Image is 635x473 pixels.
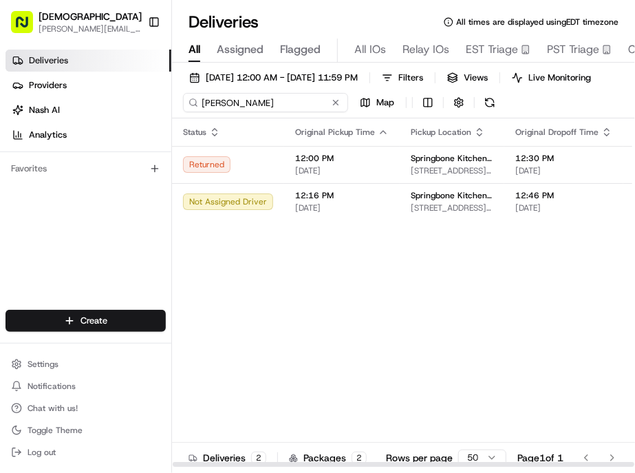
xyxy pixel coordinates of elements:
span: Pickup Location [411,127,471,138]
span: [DATE] [515,165,612,176]
div: 📗 [14,146,25,157]
span: Views [464,72,488,84]
div: Packages [289,451,367,465]
a: 📗Knowledge Base [8,139,111,164]
a: Nash AI [6,99,171,121]
button: Notifications [6,377,166,396]
input: Type to search [183,93,348,112]
button: [DEMOGRAPHIC_DATA] [39,10,142,23]
span: 12:30 PM [515,153,612,164]
span: [DATE] 12:00 AM - [DATE] 11:59 PM [206,72,358,84]
button: Log out [6,443,166,462]
div: Favorites [6,158,166,180]
button: Settings [6,355,166,374]
div: Start new chat [47,76,226,90]
a: Deliveries [6,50,171,72]
span: Notifications [28,381,76,392]
div: We're available if you need us! [47,90,174,101]
span: Toggle Theme [28,425,83,436]
span: [STREET_ADDRESS][US_STATE] [411,202,493,213]
span: Status [183,127,206,138]
span: All IOs [354,41,386,58]
span: [DATE] [515,202,612,213]
h1: Deliveries [189,11,259,33]
button: Refresh [480,93,499,112]
span: [STREET_ADDRESS][US_STATE] [411,165,493,176]
span: Original Pickup Time [295,127,375,138]
span: Chat with us! [28,403,78,414]
span: All [189,41,200,58]
div: Deliveries [189,451,266,465]
img: 1736555255976-a54dd68f-1ca7-489b-9aae-adbdc363a1c4 [14,76,39,101]
span: Pylon [137,178,166,189]
button: Toggle Theme [6,421,166,440]
span: Relay IOs [402,41,449,58]
span: [DATE] [295,202,389,213]
span: Settings [28,359,58,370]
span: Original Dropoff Time [515,127,599,138]
div: Page 1 of 1 [517,451,563,465]
span: 12:00 PM [295,153,389,164]
span: Knowledge Base [28,145,105,158]
span: Log out [28,447,56,458]
p: Rows per page [386,451,453,465]
span: EST Triage [466,41,518,58]
span: 12:46 PM [515,190,612,201]
button: [PERSON_NAME][EMAIL_ADDRESS][DOMAIN_NAME] [39,23,142,34]
span: Springbone Kitchen - [GEOGRAPHIC_DATA] [411,190,493,201]
span: Deliveries [29,54,68,67]
span: Providers [29,79,67,92]
span: Flagged [280,41,321,58]
span: 12:16 PM [295,190,389,201]
button: Filters [376,68,429,87]
button: Chat with us! [6,399,166,418]
span: Live Monitoring [528,72,591,84]
button: Map [354,93,400,112]
span: Springbone Kitchen - [GEOGRAPHIC_DATA] [411,153,493,164]
button: Live Monitoring [506,68,597,87]
button: Create [6,310,166,332]
span: Assigned [217,41,263,58]
input: Clear [36,34,227,48]
span: [DATE] [295,165,389,176]
a: Analytics [6,124,171,146]
span: API Documentation [130,145,221,158]
span: Nash AI [29,104,60,116]
span: Create [80,315,107,327]
span: Filters [398,72,423,84]
button: Views [441,68,494,87]
span: Analytics [29,129,67,141]
button: [DATE] 12:00 AM - [DATE] 11:59 PM [183,68,364,87]
div: 2 [352,452,367,464]
span: Map [376,96,394,109]
span: PST Triage [547,41,599,58]
a: Powered byPylon [97,178,166,189]
span: All times are displayed using EDT timezone [456,17,618,28]
div: 2 [251,452,266,464]
div: 💻 [116,146,127,157]
a: Providers [6,74,171,96]
a: 💻API Documentation [111,139,226,164]
button: Start new chat [234,81,250,97]
button: [DEMOGRAPHIC_DATA][PERSON_NAME][EMAIL_ADDRESS][DOMAIN_NAME] [6,6,142,39]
